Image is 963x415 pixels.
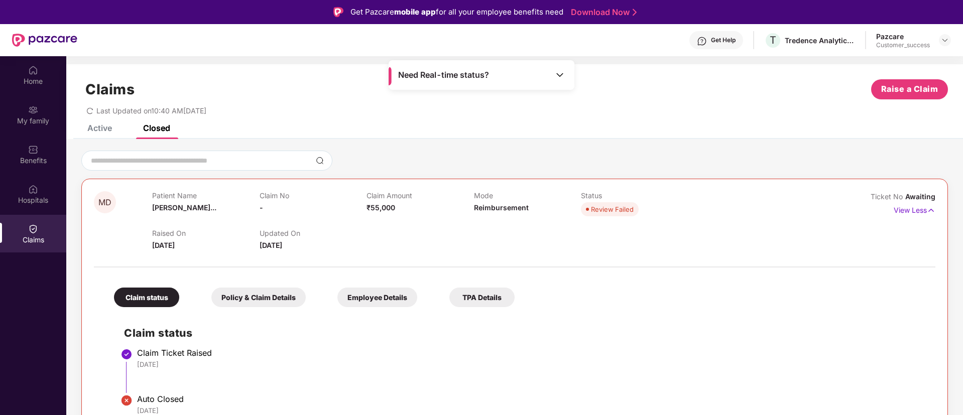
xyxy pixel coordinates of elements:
div: [DATE] [137,406,925,415]
p: Status [581,191,688,200]
span: MD [98,198,111,207]
img: Logo [333,7,343,17]
div: [DATE] [137,360,925,369]
p: Mode [474,191,581,200]
span: ₹55,000 [367,203,395,212]
img: svg+xml;base64,PHN2ZyB4bWxucz0iaHR0cDovL3d3dy53My5vcmcvMjAwMC9zdmciIHdpZHRoPSIxNyIgaGVpZ2h0PSIxNy... [927,205,935,216]
span: redo [86,106,93,115]
div: Tredence Analytics Solutions Private Limited [785,36,855,45]
span: Raise a Claim [881,83,938,95]
p: Claim No [260,191,367,200]
img: Stroke [633,7,637,18]
div: Get Pazcare for all your employee benefits need [350,6,563,18]
span: Reimbursement [474,203,529,212]
div: Policy & Claim Details [211,288,306,307]
p: Patient Name [152,191,259,200]
span: Awaiting [905,192,935,201]
div: Claim status [114,288,179,307]
img: svg+xml;base64,PHN2ZyBpZD0iU2VhcmNoLTMyeDMyIiB4bWxucz0iaHR0cDovL3d3dy53My5vcmcvMjAwMC9zdmciIHdpZH... [316,157,324,165]
img: svg+xml;base64,PHN2ZyBpZD0iRHJvcGRvd24tMzJ4MzIiIHhtbG5zPSJodHRwOi8vd3d3LnczLm9yZy8yMDAwL3N2ZyIgd2... [941,36,949,44]
span: [DATE] [260,241,282,249]
p: View Less [894,202,935,216]
p: Updated On [260,229,367,237]
img: svg+xml;base64,PHN2ZyBpZD0iU3RlcC1Eb25lLTIweDIwIiB4bWxucz0iaHR0cDovL3d3dy53My5vcmcvMjAwMC9zdmciIH... [121,394,133,406]
div: Pazcare [876,32,930,41]
img: New Pazcare Logo [12,34,77,47]
img: svg+xml;base64,PHN2ZyBpZD0iQ2xhaW0iIHhtbG5zPSJodHRwOi8vd3d3LnczLm9yZy8yMDAwL3N2ZyIgd2lkdGg9IjIwIi... [28,224,38,234]
img: svg+xml;base64,PHN2ZyBpZD0iU3RlcC1Eb25lLTMyeDMyIiB4bWxucz0iaHR0cDovL3d3dy53My5vcmcvMjAwMC9zdmciIH... [121,348,133,360]
div: Employee Details [337,288,417,307]
img: svg+xml;base64,PHN2ZyBpZD0iQmVuZWZpdHMiIHhtbG5zPSJodHRwOi8vd3d3LnczLm9yZy8yMDAwL3N2ZyIgd2lkdGg9Ij... [28,145,38,155]
span: [PERSON_NAME]... [152,203,216,212]
div: Claim Ticket Raised [137,348,925,358]
div: TPA Details [449,288,515,307]
img: svg+xml;base64,PHN2ZyBpZD0iSG9tZSIgeG1sbnM9Imh0dHA6Ly93d3cudzMub3JnLzIwMDAvc3ZnIiB3aWR0aD0iMjAiIG... [28,65,38,75]
span: T [770,34,776,46]
img: svg+xml;base64,PHN2ZyBpZD0iSG9zcGl0YWxzIiB4bWxucz0iaHR0cDovL3d3dy53My5vcmcvMjAwMC9zdmciIHdpZHRoPS... [28,184,38,194]
span: Last Updated on 10:40 AM[DATE] [96,106,206,115]
img: svg+xml;base64,PHN2ZyBpZD0iSGVscC0zMngzMiIgeG1sbnM9Imh0dHA6Ly93d3cudzMub3JnLzIwMDAvc3ZnIiB3aWR0aD... [697,36,707,46]
div: Closed [143,123,170,133]
span: - [260,203,263,212]
img: svg+xml;base64,PHN2ZyB3aWR0aD0iMjAiIGhlaWdodD0iMjAiIHZpZXdCb3g9IjAgMCAyMCAyMCIgZmlsbD0ibm9uZSIgeG... [28,105,38,115]
h1: Claims [85,81,135,98]
p: Claim Amount [367,191,473,200]
span: Need Real-time status? [398,70,489,80]
a: Download Now [571,7,634,18]
div: Customer_success [876,41,930,49]
p: Raised On [152,229,259,237]
img: Toggle Icon [555,70,565,80]
span: Ticket No [871,192,905,201]
div: Auto Closed [137,394,925,404]
button: Raise a Claim [871,79,948,99]
strong: mobile app [394,7,436,17]
span: [DATE] [152,241,175,249]
div: Active [87,123,112,133]
div: Review Failed [591,204,634,214]
div: Get Help [711,36,736,44]
h2: Claim status [124,325,925,341]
